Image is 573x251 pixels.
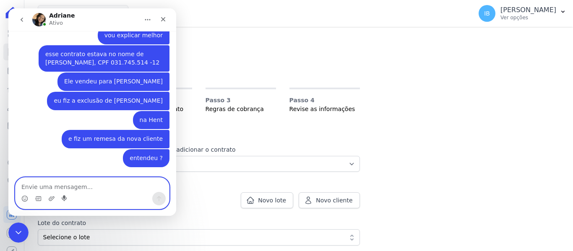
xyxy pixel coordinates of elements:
nav: Progress [38,88,360,114]
nav: Breadcrumb [38,34,360,42]
button: Mar De Japaratinga [38,5,128,21]
button: Selecionador de GIF [26,187,33,194]
div: eu fiz a exclusão de [PERSON_NAME] [39,83,161,102]
div: Ieda diz… [7,18,161,37]
textarea: Envie uma mensagem... [7,169,161,184]
label: Lote do contrato [38,219,360,228]
button: Início [131,3,147,19]
span: Passo 3 [206,96,276,105]
span: Selecione o lote [43,233,343,242]
div: Ele vendeu para [PERSON_NAME] [56,69,154,78]
div: na Hent [131,108,154,116]
button: Start recording [53,187,60,194]
button: Upload do anexo [40,187,47,194]
div: entendeu ? [115,141,161,159]
a: Novo cliente [299,192,359,208]
iframe: Intercom live chat [8,8,176,216]
div: e fiz um remesa da nova cliente [53,122,161,140]
div: Ieda diz… [7,83,161,103]
p: [PERSON_NAME] [500,6,556,14]
button: IB [PERSON_NAME] Ver opções [472,2,573,25]
h2: Empreendimento [38,127,360,139]
button: Enviar uma mensagem [144,184,157,197]
div: na Hent [125,103,161,121]
label: Selecione o empreendimento para o qual quer adicionar o contrato [38,145,360,154]
span: Regras de cobrança [206,105,276,114]
a: Novo lote [241,192,293,208]
div: vou explicar melhor [89,18,161,36]
span: Revise as informações [289,105,360,114]
button: Selecione o lote [38,229,360,246]
div: esse contrato estava no nome de [PERSON_NAME], CPF 031.745.514 -12 [37,42,154,58]
div: Ieda diz… [7,103,161,122]
iframe: Intercom live chat [8,223,29,243]
span: Passo 4 [289,96,360,105]
div: esse contrato estava no nome de [PERSON_NAME], CPF 031.745.514 -12 [30,37,161,63]
div: eu fiz a exclusão de [PERSON_NAME] [45,88,154,97]
div: Ele vendeu para [PERSON_NAME] [49,64,161,83]
span: Novo lote [258,196,286,204]
div: entendeu ? [121,146,154,154]
div: e fiz um remesa da nova cliente [60,127,154,135]
h3: Informações Básicas [38,190,360,200]
div: vou explicar melhor [96,23,154,31]
p: Ativo [41,10,55,19]
div: Ieda diz… [7,64,161,83]
div: Ieda diz… [7,141,161,169]
p: Ver opções [500,14,556,21]
div: Fechar [147,3,162,18]
button: Selecionador de Emoji [13,187,20,194]
p: Unidade e cliente associados ao contrato [38,202,320,210]
span: IB [484,10,490,16]
div: Ieda diz… [7,122,161,141]
h2: Adicionar Contrato [38,56,360,67]
div: Ieda diz… [7,37,161,64]
span: Novo cliente [316,196,352,204]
